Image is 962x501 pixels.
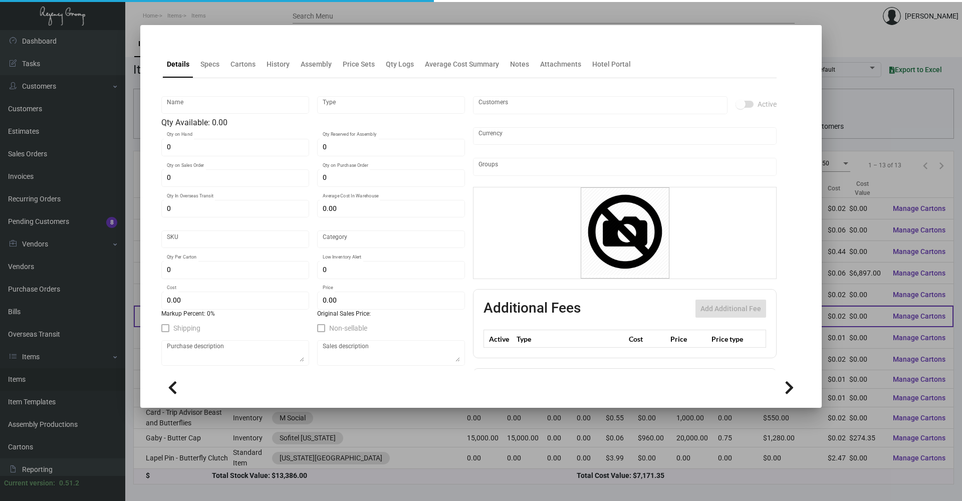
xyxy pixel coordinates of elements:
[695,300,766,318] button: Add Additional Fee
[230,59,256,70] div: Cartons
[386,59,414,70] div: Qty Logs
[700,305,761,313] span: Add Additional Fee
[626,330,667,348] th: Cost
[200,59,219,70] div: Specs
[267,59,290,70] div: History
[59,478,79,488] div: 0.51.2
[484,330,515,348] th: Active
[758,98,777,110] span: Active
[425,59,499,70] div: Average Cost Summary
[343,59,375,70] div: Price Sets
[161,117,465,129] div: Qty Available: 0.00
[484,300,581,318] h2: Additional Fees
[510,59,529,70] div: Notes
[709,330,754,348] th: Price type
[668,330,709,348] th: Price
[478,163,772,171] input: Add new..
[173,322,200,334] span: Shipping
[4,478,55,488] div: Current version:
[514,330,626,348] th: Type
[167,59,189,70] div: Details
[540,59,581,70] div: Attachments
[478,101,723,109] input: Add new..
[592,59,631,70] div: Hotel Portal
[301,59,332,70] div: Assembly
[329,322,367,334] span: Non-sellable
